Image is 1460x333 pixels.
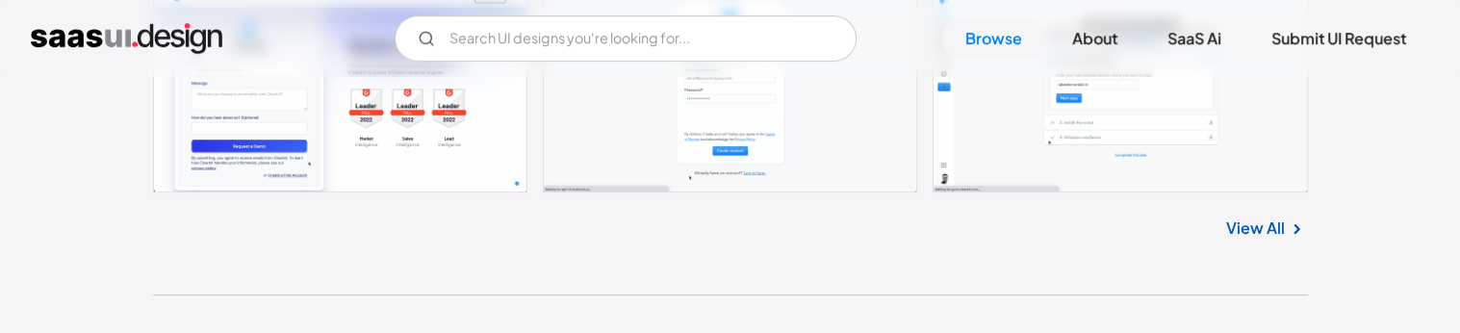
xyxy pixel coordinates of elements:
[395,15,857,62] input: Search UI designs you're looking for...
[1248,17,1429,60] a: Submit UI Request
[31,23,222,54] a: home
[942,17,1045,60] a: Browse
[1144,17,1244,60] a: SaaS Ai
[1049,17,1140,60] a: About
[395,15,857,62] form: Email Form
[1226,217,1285,240] a: View All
